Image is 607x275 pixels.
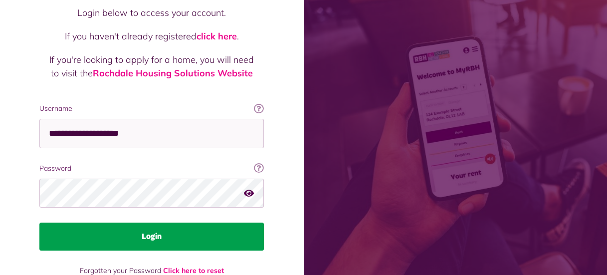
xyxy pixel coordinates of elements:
[163,266,224,275] a: Click here to reset
[93,67,253,79] a: Rochdale Housing Solutions Website
[39,163,264,174] label: Password
[49,6,254,19] p: Login below to access your account.
[197,30,237,42] a: click here
[49,29,254,43] p: If you haven't already registered .
[39,103,264,114] label: Username
[80,266,161,275] span: Forgotten your Password
[39,223,264,251] button: Login
[49,53,254,80] p: If you're looking to apply for a home, you will need to visit the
